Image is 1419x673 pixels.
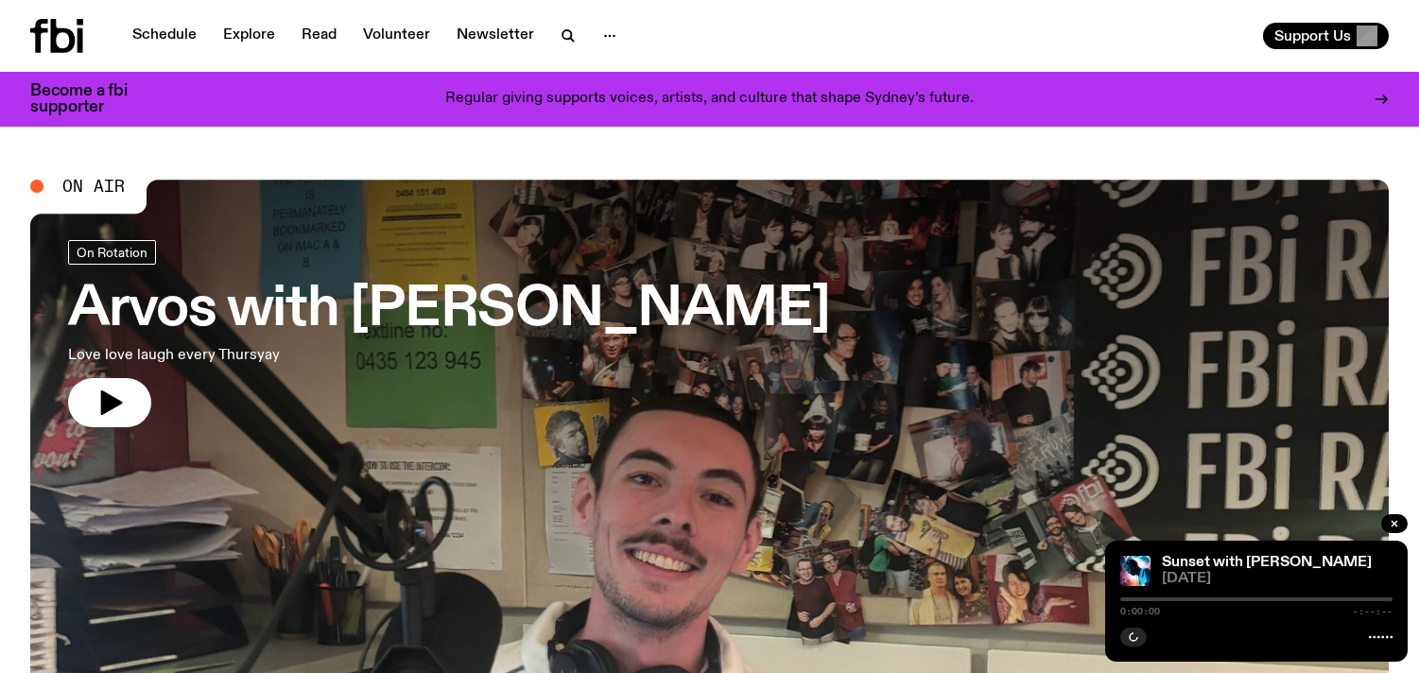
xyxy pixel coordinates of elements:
[1274,27,1351,44] span: Support Us
[1162,555,1372,570] a: Sunset with [PERSON_NAME]
[62,178,125,195] span: On Air
[68,344,552,367] p: Love love laugh every Thursyay
[290,23,348,49] a: Read
[1353,607,1393,616] span: -:--:--
[30,83,151,115] h3: Become a fbi supporter
[68,284,830,336] h3: Arvos with [PERSON_NAME]
[1120,556,1151,586] img: Simon Caldwell stands side on, looking downwards. He has headphones on. Behind him is a brightly ...
[445,91,974,108] p: Regular giving supports voices, artists, and culture that shape Sydney’s future.
[68,240,156,265] a: On Rotation
[352,23,441,49] a: Volunteer
[1162,572,1393,586] span: [DATE]
[68,240,830,427] a: Arvos with [PERSON_NAME]Love love laugh every Thursyay
[212,23,286,49] a: Explore
[77,245,147,259] span: On Rotation
[121,23,208,49] a: Schedule
[445,23,545,49] a: Newsletter
[1120,607,1160,616] span: 0:00:00
[1263,23,1389,49] button: Support Us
